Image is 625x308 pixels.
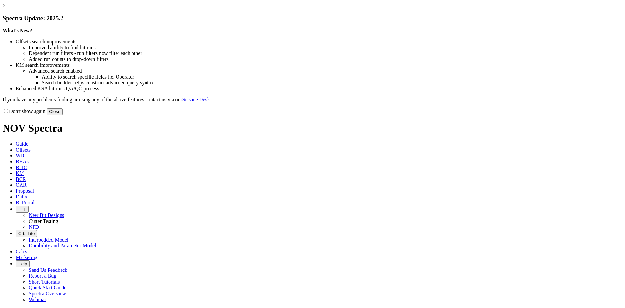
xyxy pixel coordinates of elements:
span: Guide [16,141,28,147]
span: BCR [16,176,26,182]
span: Offsets [16,147,31,153]
input: Don't show again [4,109,8,113]
label: Don't show again [3,109,45,114]
li: Improved ability to find bit runs [29,45,622,51]
li: Offsets search improvements [16,39,622,45]
span: BitPortal [16,200,35,205]
a: Webinar [29,297,46,302]
strong: What's New? [3,28,32,33]
span: Proposal [16,188,34,194]
li: Advanced search enabled [29,68,622,74]
span: KM [16,170,24,176]
a: Interbedded Model [29,237,68,242]
a: NPD [29,224,39,230]
span: OAR [16,182,27,188]
a: New Bit Designs [29,213,64,218]
a: × [3,3,6,8]
p: If you have any problems finding or using any of the above features contact us via our [3,97,622,103]
li: KM search improvements [16,62,622,68]
li: Ability to search specific fields i.e. Operator [42,74,622,80]
a: Short Tutorials [29,279,60,285]
span: Dulls [16,194,27,199]
button: Close [47,108,63,115]
a: Report a Bug [29,273,56,279]
a: Cutter Testing [29,218,58,224]
li: Added run counts to drop-down filters [29,56,622,62]
span: BHAs [16,159,29,164]
li: Search builder helps construct advanced query syntax [42,80,622,86]
h1: NOV Spectra [3,122,622,134]
span: FTT [18,207,26,212]
span: WD [16,153,24,158]
a: Durability and Parameter Model [29,243,96,248]
span: Marketing [16,255,37,260]
span: Calcs [16,249,27,254]
span: Help [18,261,27,266]
li: Dependent run filters - run filters now filter each other [29,51,622,56]
a: Service Desk [182,97,210,102]
a: Quick Start Guide [29,285,66,290]
span: BitIQ [16,165,27,170]
li: Enhanced KSA bit runs QA/QC process [16,86,622,92]
span: OrbitLite [18,231,35,236]
a: Spectra Overview [29,291,66,296]
a: Send Us Feedback [29,267,67,273]
h3: Spectra Update: 2025.2 [3,15,622,22]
